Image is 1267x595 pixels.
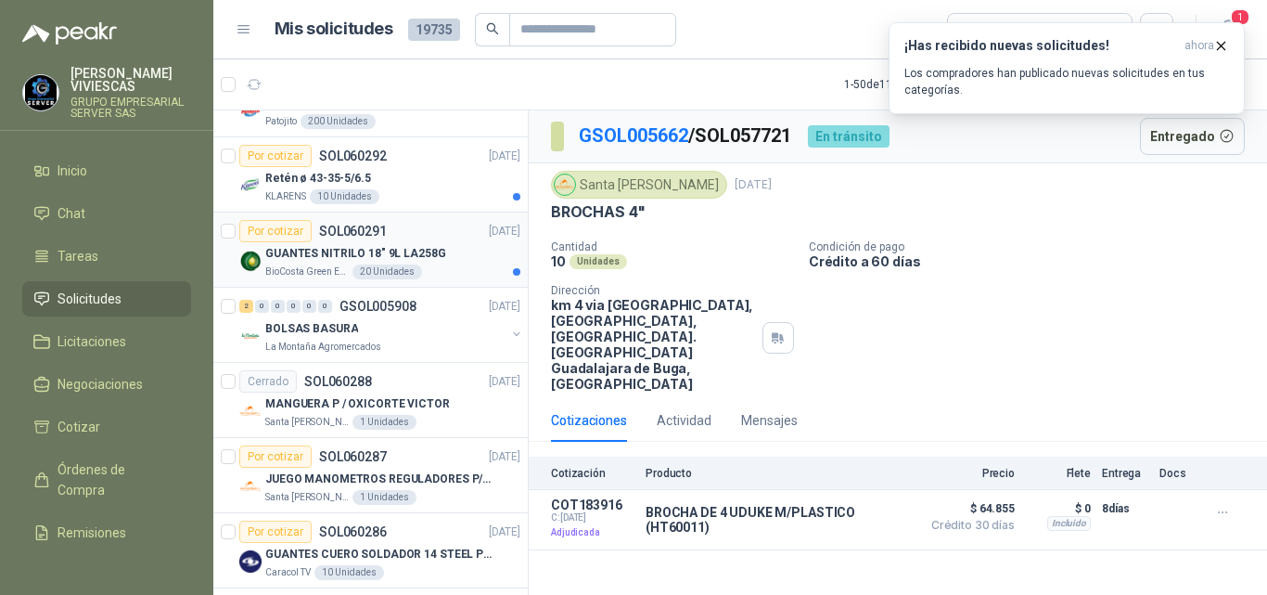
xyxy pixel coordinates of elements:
p: Precio [922,467,1015,480]
a: Tareas [22,239,191,274]
p: [DATE] [735,176,772,194]
div: 0 [318,300,332,313]
p: [DATE] [489,148,520,165]
p: Santa [PERSON_NAME] [265,490,349,505]
p: [PERSON_NAME] VIVIESCAS [70,67,191,93]
p: 8 días [1102,498,1148,520]
a: Órdenes de Compra [22,452,191,508]
p: BROCHAS 4" [551,202,646,222]
p: La Montaña Agromercados [265,340,381,355]
p: BOLSAS BASURA [265,320,358,338]
div: Actividad [657,410,711,431]
a: GSOL005662 [579,124,688,147]
div: 0 [271,300,285,313]
div: Cerrado [239,370,297,393]
p: MANGUERA P / OXICORTE VICTOR [265,395,450,413]
a: Remisiones [22,515,191,550]
img: Company Logo [239,325,262,347]
img: Company Logo [555,175,575,195]
p: Retén ø 43-35-5/6.5 [265,170,371,188]
p: GSOL005908 [339,300,416,313]
img: Company Logo [239,400,262,422]
img: Company Logo [239,175,262,197]
a: Por cotizarSOL060286[DATE] Company LogoGUANTES CUERO SOLDADOR 14 STEEL PRO SAFE(ADJUNTO FICHA TEC... [213,513,528,589]
span: Crédito 30 días [922,520,1015,531]
div: Cotizaciones [551,410,627,431]
img: Company Logo [239,250,262,272]
p: 10 [551,253,566,269]
span: Cotizar [58,417,100,437]
p: Cotización [551,467,634,480]
div: Santa [PERSON_NAME] [551,171,727,199]
div: 0 [302,300,316,313]
p: km 4 via [GEOGRAPHIC_DATA], [GEOGRAPHIC_DATA], [GEOGRAPHIC_DATA]. [GEOGRAPHIC_DATA] Guadalajara d... [551,297,755,392]
img: Company Logo [23,75,58,110]
p: [DATE] [489,448,520,466]
div: 200 Unidades [301,114,376,129]
span: C: [DATE] [551,512,634,524]
p: Dirección [551,284,755,297]
div: 20 Unidades [352,265,422,279]
p: SOL060291 [319,225,387,238]
img: Logo peakr [22,22,117,45]
img: Company Logo [239,99,262,122]
p: COT183916 [551,498,634,512]
span: Negociaciones [58,374,143,395]
span: 19735 [408,19,460,41]
div: Unidades [570,254,627,269]
div: Por cotizar [239,446,312,468]
span: Órdenes de Compra [58,459,173,500]
div: Mensajes [741,410,798,431]
span: Tareas [58,246,98,266]
span: Licitaciones [58,331,126,352]
p: Los compradores han publicado nuevas solicitudes en tus categorías. [904,65,1229,98]
p: SOL060287 [319,450,387,463]
div: 1 Unidades [352,415,416,430]
p: $ 0 [1026,498,1091,520]
p: Condición de pago [809,240,1260,253]
p: Patojito [265,114,297,129]
h3: ¡Has recibido nuevas solicitudes! [904,38,1177,54]
p: Docs [1159,467,1197,480]
p: [DATE] [489,373,520,391]
div: 2 [239,300,253,313]
div: Por cotizar [239,145,312,167]
p: Flete [1026,467,1091,480]
p: KLARENS [265,189,306,204]
div: Incluido [1047,516,1091,531]
p: GRUPO EMPRESARIAL SERVER SAS [70,97,191,119]
a: Chat [22,196,191,231]
p: Producto [646,467,911,480]
p: [DATE] [489,524,520,541]
p: GUANTES NITRILO 18" 9L LA258G [265,245,446,263]
span: $ 64.855 [922,498,1015,520]
div: 10 Unidades [314,565,384,580]
p: JUEGO MANOMETROS REGULADORES P/OXIGENO [265,471,496,488]
span: ahora [1184,38,1214,54]
span: 1 [1230,8,1250,26]
button: ¡Has recibido nuevas solicitudes!ahora Los compradores han publicado nuevas solicitudes en tus ca... [889,22,1245,114]
p: Caracol TV [265,565,311,580]
a: Licitaciones [22,324,191,359]
div: 1 - 50 de 11688 [844,70,971,99]
div: Por cotizar [239,220,312,242]
div: 0 [287,300,301,313]
img: Company Logo [239,550,262,573]
p: [DATE] [489,223,520,240]
p: [DATE] [489,298,520,316]
a: CerradoSOL060288[DATE] Company LogoMANGUERA P / OXICORTE VICTORSanta [PERSON_NAME]1 Unidades [213,363,528,438]
h1: Mis solicitudes [275,16,393,43]
a: 2 0 0 0 0 0 GSOL005908[DATE] Company LogoBOLSAS BASURALa Montaña Agromercados [239,295,524,355]
p: Cantidad [551,240,794,253]
p: BROCHA DE 4 UDUKE M/PLASTICO (HT60011) [646,505,911,535]
a: Solicitudes [22,281,191,317]
div: Todas [959,19,998,40]
p: Entrega [1102,467,1148,480]
p: SOL060288 [304,375,372,388]
span: search [486,22,499,35]
div: 0 [255,300,269,313]
img: Company Logo [239,475,262,498]
p: SOL060286 [319,525,387,538]
p: BioCosta Green Energy S.A.S [265,265,349,279]
p: GUANTES CUERO SOLDADOR 14 STEEL PRO SAFE(ADJUNTO FICHA TECNIC) [265,546,496,563]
